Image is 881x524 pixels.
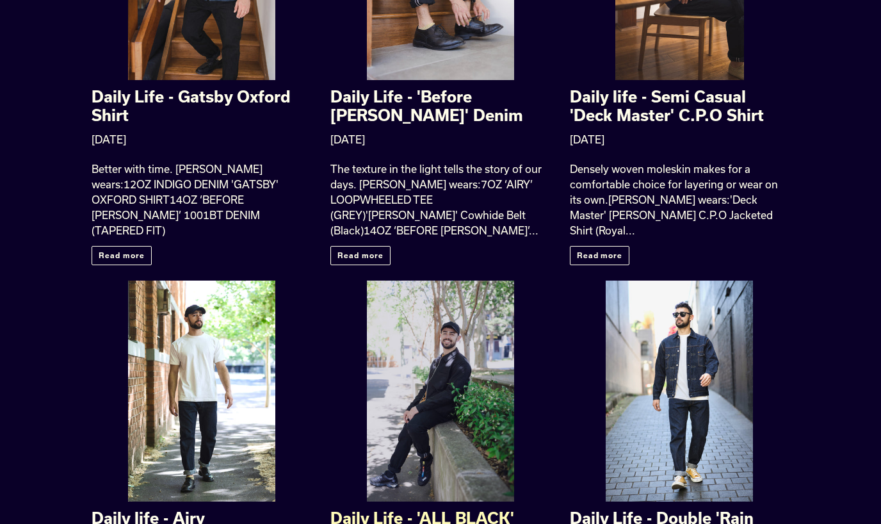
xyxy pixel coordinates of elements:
div: The texture in the light tells the story of our days. [PERSON_NAME] wears:7OZ ‘AIRY’ LOOPWHEELED ... [330,161,550,238]
time: [DATE] [92,133,126,145]
time: [DATE] [330,133,365,145]
a: Read more: Daily Life - 'Before Dawn' Denim [330,246,391,265]
a: Read more: Daily life - Semi Casual 'Deck Master' C.P.O Shirt [570,246,630,265]
div: Better with time. [PERSON_NAME] wears:12OZ INDIGO DENIM 'GATSBY' OXFORD SHIRT14OZ ‘BEFORE [PERSON... [92,161,311,238]
h2: Daily life - Semi Casual 'Deck Master' C.P.O Shirt [570,88,789,125]
div: Densely woven moleskin makes for a comfortable choice for layering or wear on its own.[PERSON_NAM... [570,161,789,238]
a: Read more: Daily Life - Gatsby Oxford Shirt [92,246,152,265]
h2: Daily Life - Gatsby Oxford Shirt [92,88,311,125]
h2: Daily Life - 'Before [PERSON_NAME]' Denim [330,88,550,125]
time: [DATE] [570,133,604,145]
